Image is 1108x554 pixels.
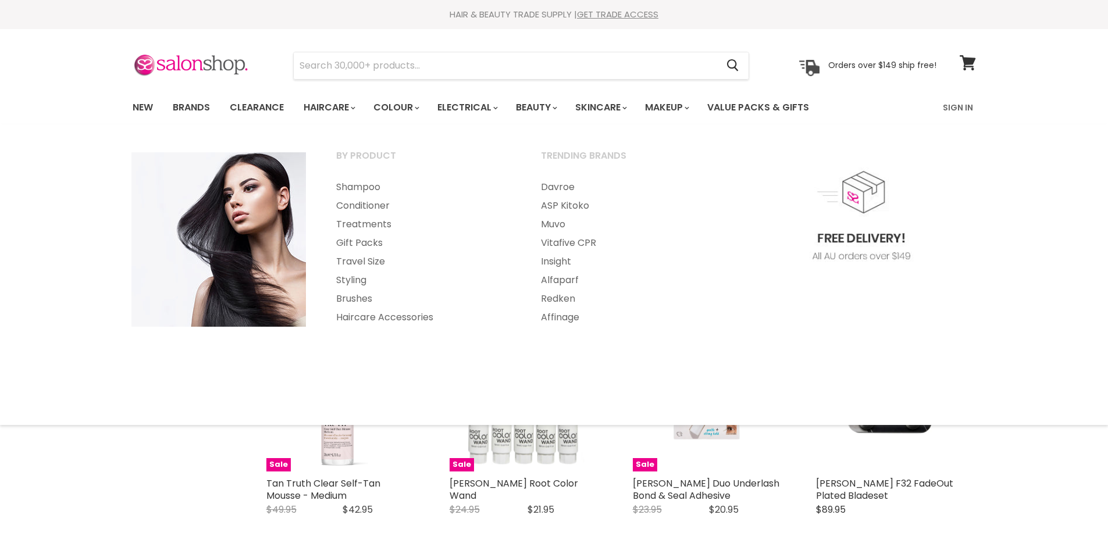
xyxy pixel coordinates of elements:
p: Orders over $149 ship free! [828,60,936,70]
span: Sale [633,458,657,471]
a: [PERSON_NAME] Root Color Wand [450,477,578,502]
a: [PERSON_NAME] F32 FadeOut Plated Bladeset [816,477,953,502]
span: $24.95 [450,503,480,516]
a: Travel Size [322,252,524,271]
ul: Main menu [124,91,877,124]
a: New [124,95,162,120]
a: By Product [322,146,524,176]
a: Muvo [526,215,729,234]
ul: Main menu [526,178,729,327]
a: Brands [164,95,219,120]
a: Shampoo [322,178,524,196]
span: Sale [266,458,291,471]
form: Product [293,52,749,80]
a: Electrical [429,95,505,120]
a: Conditioner [322,196,524,215]
a: [PERSON_NAME] Duo Underlash Bond & Seal Adhesive [633,477,779,502]
iframe: Gorgias live chat messenger [1050,499,1096,542]
a: Trending Brands [526,146,729,176]
span: $23.95 [633,503,662,516]
a: Makeup [636,95,696,120]
a: Gift Packs [322,234,524,252]
a: Tan Truth Clear Self-Tan Mousse - Medium [266,477,380,502]
a: Colour [365,95,426,120]
a: Value Packs & Gifts [699,95,818,120]
nav: Main [118,91,991,124]
a: Haircare [295,95,362,120]
a: Affinage [526,308,729,327]
a: Clearance [221,95,293,120]
ul: Main menu [322,178,524,327]
span: $21.95 [528,503,554,516]
span: Sale [450,458,474,471]
a: Insight [526,252,729,271]
span: $49.95 [266,503,297,516]
a: Redken [526,289,729,308]
a: Styling [322,271,524,289]
a: Sign In [936,95,980,120]
a: Haircare Accessories [322,308,524,327]
a: GET TRADE ACCESS [577,8,658,20]
button: Search [718,52,749,79]
a: Skincare [567,95,634,120]
span: $89.95 [816,503,846,516]
input: Search [294,52,718,79]
a: Beauty [507,95,564,120]
div: HAIR & BEAUTY TRADE SUPPLY | [118,9,991,20]
a: Brushes [322,289,524,308]
a: ASP Kitoko [526,196,729,215]
a: Davroe [526,178,729,196]
a: Alfaparf [526,271,729,289]
a: Vitafive CPR [526,234,729,252]
span: $20.95 [709,503,739,516]
span: $42.95 [343,503,373,516]
a: Treatments [322,215,524,234]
